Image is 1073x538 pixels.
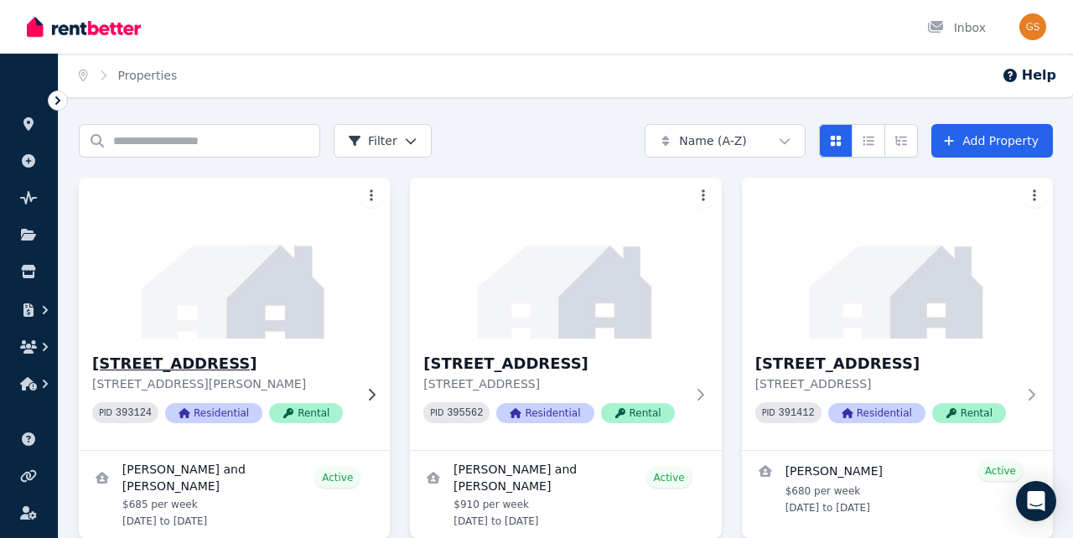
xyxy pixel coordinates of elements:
[819,124,853,158] button: Card view
[165,403,262,423] span: Residential
[410,178,721,339] img: 13 Bridge Rd, Canning Vale
[410,178,721,450] a: 13 Bridge Rd, Canning Vale[STREET_ADDRESS][STREET_ADDRESS]PID 395562ResidentialRental
[334,124,432,158] button: Filter
[269,403,343,423] span: Rental
[410,451,721,538] a: View details for Ankit Aggarwal and Vaibhav Girdher
[423,352,684,375] h3: [STREET_ADDRESS]
[692,184,715,208] button: More options
[79,451,390,538] a: View details for Stephen Mangwayana and Vimbai mangwayanas
[927,19,986,36] div: Inbox
[360,184,383,208] button: More options
[92,352,353,375] h3: [STREET_ADDRESS]
[430,408,443,417] small: PID
[71,173,398,343] img: 10 Rimfire St, Byford
[92,375,353,392] p: [STREET_ADDRESS][PERSON_NAME]
[852,124,885,158] button: Compact list view
[779,407,815,419] code: 391412
[932,403,1006,423] span: Rental
[1019,13,1046,40] img: Gurjeet Singh
[1023,184,1046,208] button: More options
[118,69,178,82] a: Properties
[447,407,483,419] code: 395562
[601,403,675,423] span: Rental
[755,352,1016,375] h3: [STREET_ADDRESS]
[423,375,684,392] p: [STREET_ADDRESS]
[819,124,918,158] div: View options
[931,124,1053,158] a: Add Property
[496,403,594,423] span: Residential
[79,178,390,450] a: 10 Rimfire St, Byford[STREET_ADDRESS][STREET_ADDRESS][PERSON_NAME]PID 393124ResidentialRental
[884,124,918,158] button: Expanded list view
[59,54,197,97] nav: Breadcrumb
[828,403,925,423] span: Residential
[679,132,747,149] span: Name (A-Z)
[742,178,1053,450] a: 120 Mallard Way, Cannington[STREET_ADDRESS][STREET_ADDRESS]PID 391412ResidentialRental
[1016,481,1056,521] div: Open Intercom Messenger
[116,407,152,419] code: 393124
[645,124,806,158] button: Name (A-Z)
[1002,65,1056,85] button: Help
[755,375,1016,392] p: [STREET_ADDRESS]
[99,408,112,417] small: PID
[348,132,397,149] span: Filter
[762,408,775,417] small: PID
[742,178,1053,339] img: 120 Mallard Way, Cannington
[27,14,141,39] img: RentBetter
[742,451,1053,525] a: View details for Manjinder Singh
